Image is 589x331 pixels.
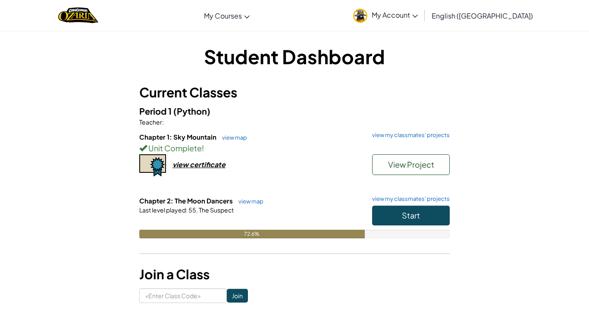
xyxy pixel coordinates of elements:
[372,154,450,175] button: View Project
[173,106,210,116] span: (Python)
[372,10,418,19] span: My Account
[139,265,450,284] h3: Join a Class
[349,2,422,29] a: My Account
[234,198,263,205] a: view map
[388,159,434,169] span: View Project
[368,132,450,138] a: view my classmates' projects
[139,154,166,177] img: certificate-icon.png
[139,118,162,126] span: Teacher
[204,11,242,20] span: My Courses
[427,4,537,27] a: English ([GEOGRAPHIC_DATA])
[139,230,365,238] div: 72.6%
[372,206,450,225] button: Start
[139,288,227,303] input: <Enter Class Code>
[139,133,218,141] span: Chapter 1: Sky Mountain
[227,289,248,303] input: Join
[139,197,234,205] span: Chapter 2: The Moon Dancers
[368,196,450,202] a: view my classmates' projects
[198,206,234,214] span: The Suspect
[200,4,254,27] a: My Courses
[353,9,367,23] img: avatar
[218,134,247,141] a: view map
[162,118,164,126] span: :
[139,206,186,214] span: Last level played
[147,143,202,153] span: Unit Complete
[58,6,98,24] img: Home
[139,43,450,70] h1: Student Dashboard
[172,160,226,169] div: view certificate
[432,11,533,20] span: English ([GEOGRAPHIC_DATA])
[139,160,226,169] a: view certificate
[186,206,188,214] span: :
[188,206,198,214] span: 55.
[58,6,98,24] a: Ozaria by CodeCombat logo
[402,210,420,220] span: Start
[139,83,450,102] h3: Current Classes
[139,106,173,116] span: Period 1
[202,143,204,153] span: !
